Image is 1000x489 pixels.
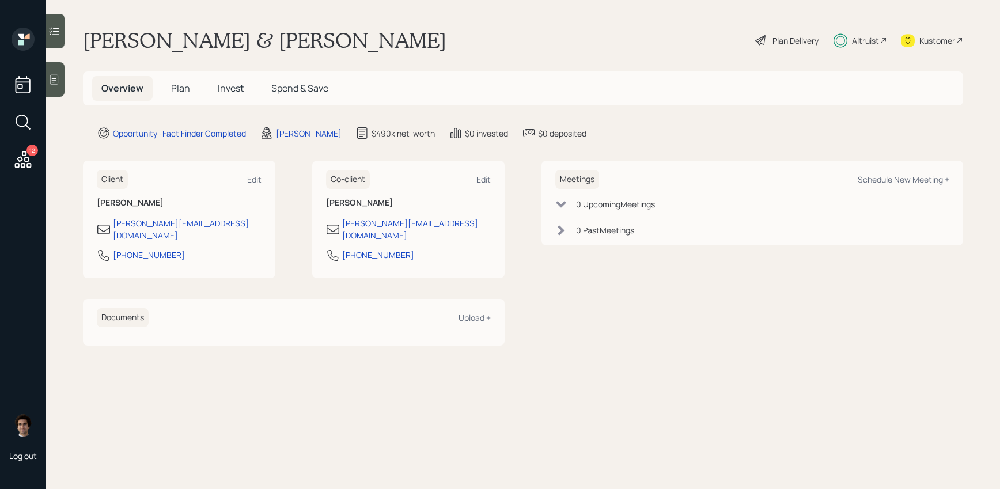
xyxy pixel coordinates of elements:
span: Invest [218,82,244,94]
div: [PHONE_NUMBER] [113,249,185,261]
div: 0 Upcoming Meeting s [576,198,655,210]
div: 0 Past Meeting s [576,224,634,236]
span: Overview [101,82,143,94]
div: [PERSON_NAME][EMAIL_ADDRESS][DOMAIN_NAME] [342,217,491,241]
div: Kustomer [919,35,955,47]
div: [PERSON_NAME] [276,127,342,139]
h6: [PERSON_NAME] [97,198,262,208]
div: 12 [26,145,38,156]
div: Altruist [852,35,879,47]
h6: Meetings [555,170,599,189]
div: Opportunity · Fact Finder Completed [113,127,246,139]
h6: Client [97,170,128,189]
div: Schedule New Meeting + [858,174,949,185]
div: [PHONE_NUMBER] [342,249,414,261]
div: Plan Delivery [772,35,819,47]
div: $0 invested [465,127,508,139]
h6: Co-client [326,170,370,189]
div: Upload + [459,312,491,323]
img: harrison-schaefer-headshot-2.png [12,414,35,437]
span: Spend & Save [271,82,328,94]
div: Log out [9,450,37,461]
div: Edit [247,174,262,185]
h6: [PERSON_NAME] [326,198,491,208]
h6: Documents [97,308,149,327]
div: $490k net-worth [372,127,435,139]
div: $0 deposited [538,127,586,139]
div: Edit [476,174,491,185]
div: [PERSON_NAME][EMAIL_ADDRESS][DOMAIN_NAME] [113,217,262,241]
h1: [PERSON_NAME] & [PERSON_NAME] [83,28,446,53]
span: Plan [171,82,190,94]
